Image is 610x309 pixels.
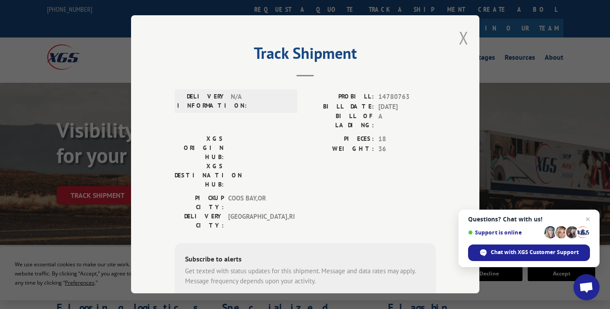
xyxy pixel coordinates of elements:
span: Questions? Chat with us! [468,216,590,223]
button: Close modal [459,26,468,49]
label: BILL OF LADING: [305,112,374,130]
label: WEIGHT: [305,144,374,154]
span: 14780763 [378,92,436,102]
label: XGS ORIGIN HUB: [175,135,224,162]
span: COOS BAY , OR [228,194,287,212]
label: PIECES: [305,135,374,145]
span: A [378,112,436,130]
div: Chat with XGS Customer Support [468,244,590,261]
label: DELIVERY INFORMATION: [177,92,226,111]
div: Subscribe to alerts [185,254,425,267]
span: Close chat [583,214,593,224]
span: [GEOGRAPHIC_DATA] , RI [228,212,287,231]
div: Get texted with status updates for this shipment. Message and data rates may apply. Message frequ... [185,267,425,286]
span: Support is online [468,229,541,236]
label: PICKUP CITY: [175,194,224,212]
span: N/A [231,92,290,111]
label: DELIVERY CITY: [175,212,224,231]
div: Open chat [573,274,600,300]
span: 18 [378,135,436,145]
h2: Track Shipment [175,47,436,64]
span: Chat with XGS Customer Support [491,248,579,256]
span: [DATE] [378,102,436,112]
label: BILL DATE: [305,102,374,112]
label: XGS DESTINATION HUB: [175,162,224,190]
label: PROBILL: [305,92,374,102]
span: 36 [378,144,436,154]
